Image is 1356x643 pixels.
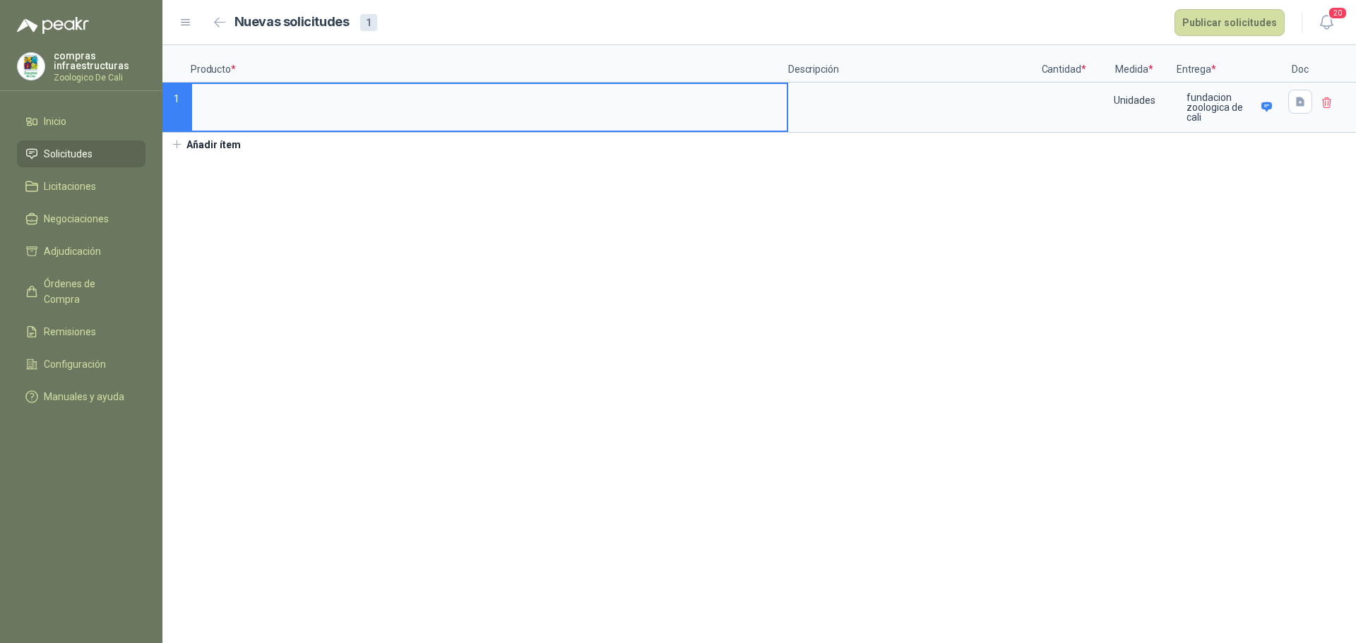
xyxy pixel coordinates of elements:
[360,14,377,31] div: 1
[162,83,191,133] p: 1
[44,276,132,307] span: Órdenes de Compra
[17,270,145,313] a: Órdenes de Compra
[788,45,1035,83] p: Descripción
[44,389,124,404] span: Manuales y ayuda
[44,211,109,227] span: Negociaciones
[54,51,145,71] p: compras infraestructuras
[44,244,101,259] span: Adjudicación
[17,205,145,232] a: Negociaciones
[18,53,44,80] img: Company Logo
[54,73,145,82] p: Zoologico De Cali
[44,356,106,372] span: Configuración
[162,133,249,157] button: Añadir ítem
[17,238,145,265] a: Adjudicación
[1177,45,1283,83] p: Entrega
[44,146,93,162] span: Solicitudes
[44,324,96,339] span: Remisiones
[1092,45,1177,83] p: Medida
[234,12,350,32] h2: Nuevas solicitudes
[17,108,145,135] a: Inicio
[17,383,145,410] a: Manuales y ayuda
[1314,10,1339,35] button: 20
[1035,45,1092,83] p: Cantidad
[44,179,96,194] span: Licitaciones
[191,45,788,83] p: Producto
[17,140,145,167] a: Solicitudes
[1283,45,1318,83] p: Doc
[1328,6,1348,20] span: 20
[1174,9,1285,36] button: Publicar solicitudes
[1186,92,1256,122] p: fundacion zoologica de cali
[1093,84,1175,116] div: Unidades
[17,17,89,34] img: Logo peakr
[17,351,145,378] a: Configuración
[17,318,145,345] a: Remisiones
[17,173,145,200] a: Licitaciones
[44,114,66,129] span: Inicio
